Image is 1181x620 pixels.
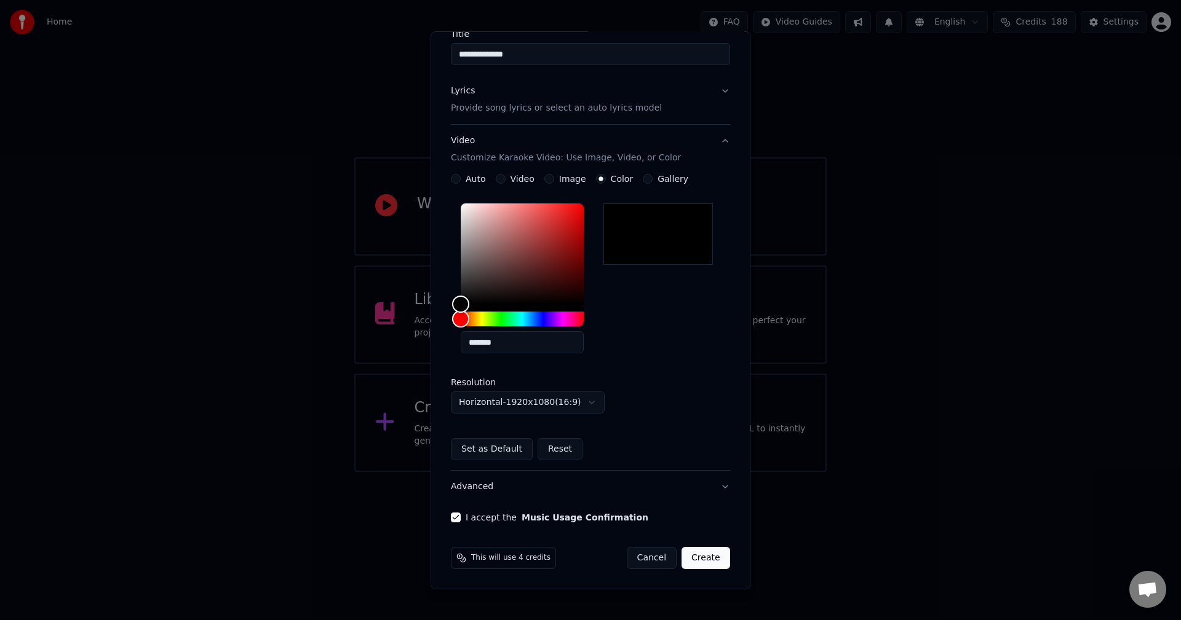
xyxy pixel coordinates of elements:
[466,513,648,522] label: I accept the
[451,29,730,38] label: Title
[511,175,535,183] label: Video
[451,471,730,503] button: Advanced
[451,102,662,114] p: Provide song lyrics or select an auto lyrics model
[461,203,584,304] div: Color
[451,438,533,460] button: Set as Default
[451,174,730,470] div: VideoCustomize Karaoke Video: Use Image, Video, or Color
[627,547,677,569] button: Cancel
[461,312,584,326] div: Hue
[538,438,583,460] button: Reset
[658,175,688,183] label: Gallery
[451,125,730,174] button: VideoCustomize Karaoke Video: Use Image, Video, or Color
[471,553,551,563] span: This will use 4 credits
[451,85,475,97] div: Lyrics
[451,152,681,164] p: Customize Karaoke Video: Use Image, Video, or Color
[466,175,486,183] label: Auto
[451,378,574,387] label: Resolution
[611,175,634,183] label: Color
[522,513,648,522] button: I accept the
[451,135,681,164] div: Video
[559,175,586,183] label: Image
[451,75,730,124] button: LyricsProvide song lyrics or select an auto lyrics model
[682,547,730,569] button: Create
